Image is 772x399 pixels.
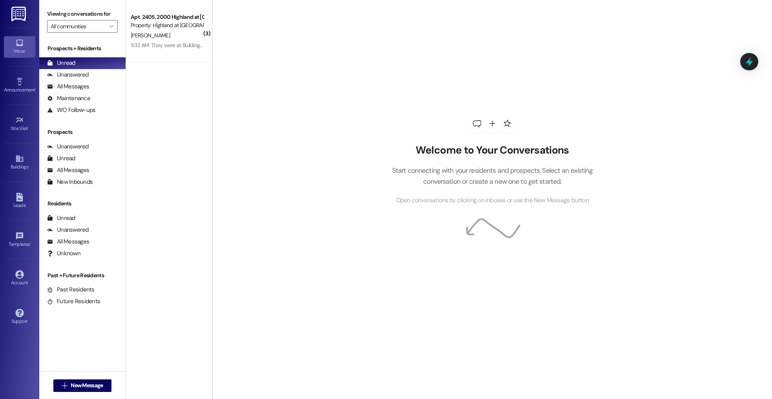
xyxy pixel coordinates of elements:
[53,379,111,392] button: New Message
[47,226,89,234] div: Unanswered
[39,271,126,280] div: Past + Future Residents
[47,286,95,294] div: Past Residents
[4,113,35,135] a: Site Visit •
[109,23,113,29] i: 
[131,42,361,49] div: 11:33 AM: They were at Building 1 this morning and may be onto B2 now. It should not be down for ...
[4,229,35,251] a: Templates •
[30,240,31,246] span: •
[396,196,589,205] span: Open conversations by clicking on inboxes or use the New Message button
[47,238,89,246] div: All Messages
[39,199,126,208] div: Residents
[380,144,604,157] h2: Welcome to Your Conversations
[47,94,90,102] div: Maintenance
[47,154,75,163] div: Unread
[47,249,80,258] div: Unknown
[11,7,27,21] img: ResiDesk Logo
[71,381,103,390] span: New Message
[47,82,89,91] div: All Messages
[62,383,68,389] i: 
[39,44,126,53] div: Prospects + Residents
[47,178,93,186] div: New Inbounds
[4,36,35,57] a: Inbox
[47,214,75,222] div: Unread
[35,86,36,92] span: •
[47,297,100,306] div: Future Residents
[47,71,89,79] div: Unanswered
[380,165,604,187] p: Start connecting with your residents and prospects. Select an existing conversation or create a n...
[47,166,89,174] div: All Messages
[4,306,35,328] a: Support
[39,128,126,136] div: Prospects
[131,13,203,21] div: Apt. 2405, 2000 Highland at [GEOGRAPHIC_DATA]
[47,8,118,20] label: Viewing conversations for
[51,20,105,33] input: All communities
[131,21,203,29] div: Property: Highland at [GEOGRAPHIC_DATA]
[131,32,170,39] span: [PERSON_NAME]
[4,152,35,173] a: Buildings
[4,190,35,212] a: Leads
[47,106,95,114] div: WO Follow-ups
[4,268,35,289] a: Account
[47,143,89,151] div: Unanswered
[47,59,75,67] div: Unread
[28,124,29,130] span: •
